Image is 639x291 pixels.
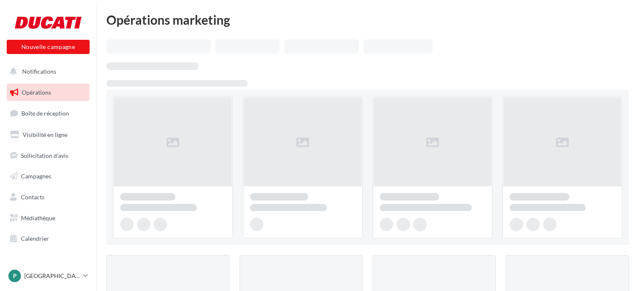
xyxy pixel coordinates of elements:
a: Médiathèque [5,209,91,227]
p: [GEOGRAPHIC_DATA] [24,272,80,280]
span: Sollicitation d'avis [21,152,68,159]
a: Campagnes [5,167,91,185]
span: Notifications [22,68,56,75]
a: Calendrier [5,230,91,247]
a: P [GEOGRAPHIC_DATA] [7,268,90,284]
span: Campagnes [21,173,51,180]
span: Opérations [22,89,51,96]
div: Opérations marketing [106,13,629,26]
span: Contacts [21,193,44,201]
button: Notifications [5,63,88,80]
span: Boîte de réception [21,110,69,117]
a: Contacts [5,188,91,206]
span: P [13,272,17,280]
a: Sollicitation d'avis [5,147,91,165]
a: Boîte de réception [5,104,91,122]
a: Opérations [5,84,91,101]
span: Visibilité en ligne [23,131,67,138]
span: Médiathèque [21,214,55,221]
button: Nouvelle campagne [7,40,90,54]
span: Calendrier [21,235,49,242]
a: Visibilité en ligne [5,126,91,144]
